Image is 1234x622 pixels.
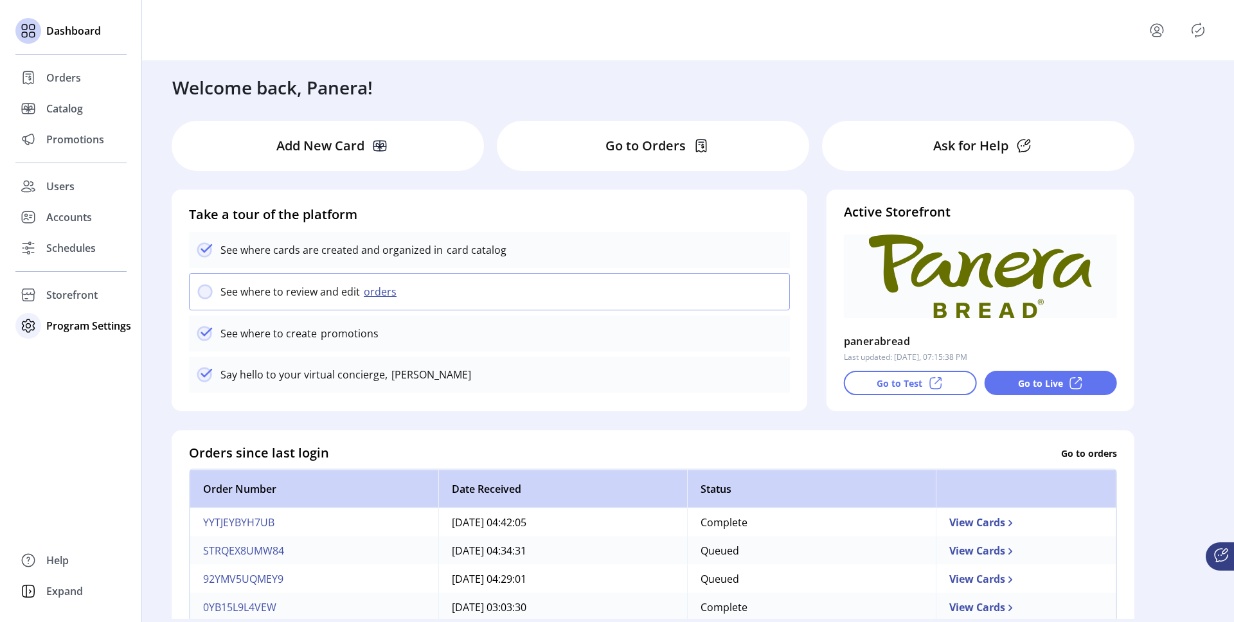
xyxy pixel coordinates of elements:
[190,508,438,537] td: YYTJEYBYH7UB
[220,367,388,382] p: Say hello to your virtual concierge,
[936,537,1116,565] td: View Cards
[317,326,379,341] p: promotions
[844,202,1117,222] h4: Active Storefront
[438,470,687,508] th: Date Received
[46,101,83,116] span: Catalog
[220,242,443,258] p: See where cards are created and organized in
[46,583,83,599] span: Expand
[687,593,936,621] td: Complete
[190,565,438,593] td: 92YMV5UQMEY9
[189,205,790,224] h4: Take a tour of the platform
[605,136,686,155] p: Go to Orders
[933,136,1008,155] p: Ask for Help
[438,565,687,593] td: [DATE] 04:29:01
[687,470,936,508] th: Status
[844,331,910,351] p: panerabread
[936,565,1116,593] td: View Cards
[1018,377,1063,390] p: Go to Live
[46,240,96,256] span: Schedules
[46,23,101,39] span: Dashboard
[172,74,373,101] h3: Welcome back, Panera!
[388,367,471,382] p: [PERSON_NAME]
[220,326,317,341] p: See where to create
[46,179,75,194] span: Users
[46,70,81,85] span: Orders
[46,553,69,568] span: Help
[438,508,687,537] td: [DATE] 04:42:05
[46,287,98,303] span: Storefront
[844,351,967,363] p: Last updated: [DATE], 07:15:38 PM
[190,593,438,621] td: 0YB15L9L4VEW
[936,593,1116,621] td: View Cards
[438,537,687,565] td: [DATE] 04:34:31
[1061,446,1117,459] p: Go to orders
[936,508,1116,537] td: View Cards
[190,470,438,508] th: Order Number
[687,537,936,565] td: Queued
[877,377,922,390] p: Go to Test
[276,136,364,155] p: Add New Card
[220,284,360,299] p: See where to review and edit
[1188,20,1208,40] button: Publisher Panel
[443,242,506,258] p: card catalog
[438,593,687,621] td: [DATE] 03:03:30
[46,132,104,147] span: Promotions
[46,209,92,225] span: Accounts
[189,443,329,463] h4: Orders since last login
[687,565,936,593] td: Queued
[360,284,404,299] button: orders
[1131,15,1188,46] button: menu
[46,318,131,333] span: Program Settings
[687,508,936,537] td: Complete
[190,537,438,565] td: STRQEX8UMW84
